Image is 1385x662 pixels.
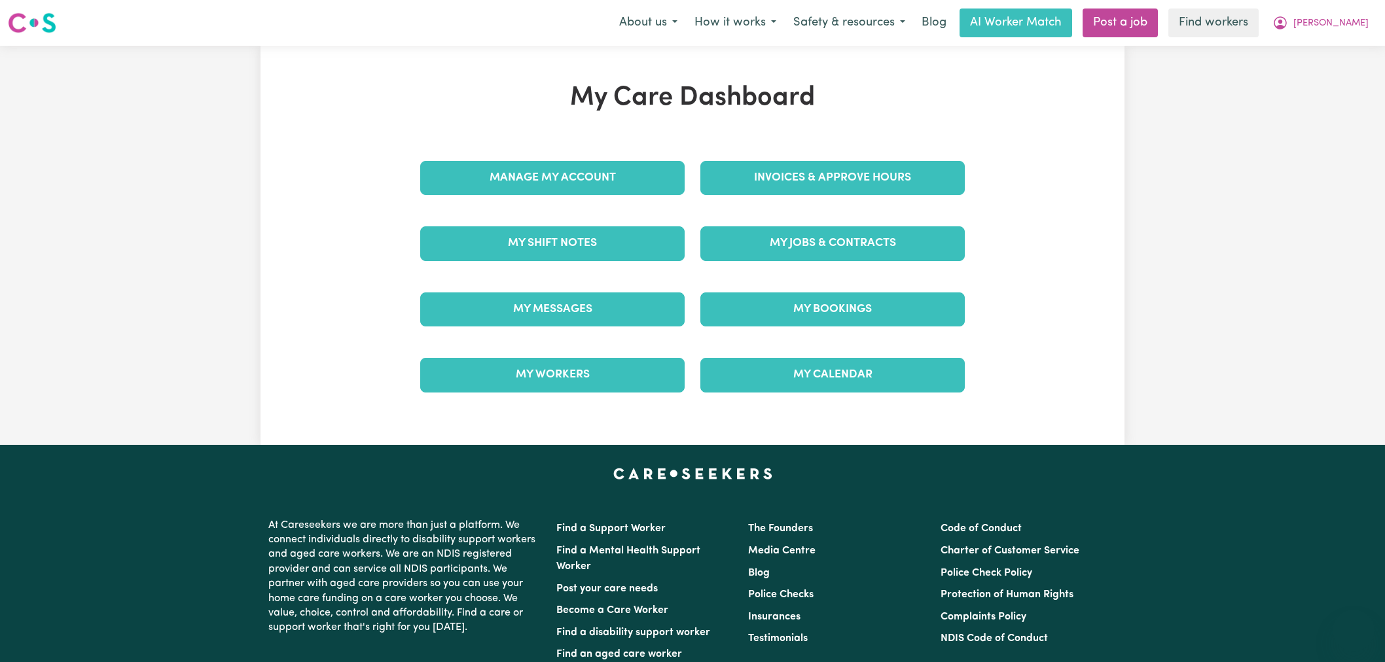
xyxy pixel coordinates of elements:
[941,568,1032,578] a: Police Check Policy
[8,8,56,38] a: Careseekers logo
[8,11,56,35] img: Careseekers logo
[1168,9,1259,37] a: Find workers
[914,9,954,37] a: Blog
[412,82,973,114] h1: My Care Dashboard
[700,226,965,260] a: My Jobs & Contracts
[748,568,770,578] a: Blog
[420,161,685,195] a: Manage My Account
[420,358,685,392] a: My Workers
[960,9,1072,37] a: AI Worker Match
[268,513,541,640] p: At Careseekers we are more than just a platform. We connect individuals directly to disability su...
[420,226,685,260] a: My Shift Notes
[1293,16,1369,31] span: [PERSON_NAME]
[700,292,965,326] a: My Bookings
[941,589,1073,600] a: Protection of Human Rights
[611,9,686,37] button: About us
[941,633,1048,644] a: NDIS Code of Conduct
[941,612,1026,622] a: Complaints Policy
[1083,9,1158,37] a: Post a job
[748,612,800,622] a: Insurances
[613,468,772,479] a: Careseekers home page
[420,292,685,326] a: My Messages
[748,589,814,600] a: Police Checks
[556,523,666,534] a: Find a Support Worker
[785,9,914,37] button: Safety & resources
[1264,9,1377,37] button: My Account
[556,649,682,659] a: Find an aged care worker
[700,161,965,195] a: Invoices & Approve Hours
[556,546,700,572] a: Find a Mental Health Support Worker
[748,523,813,534] a: The Founders
[700,358,965,392] a: My Calendar
[748,546,816,556] a: Media Centre
[556,627,710,638] a: Find a disability support worker
[686,9,785,37] button: How it works
[748,633,808,644] a: Testimonials
[556,584,658,594] a: Post your care needs
[1333,610,1375,652] iframe: Button to launch messaging window
[941,546,1079,556] a: Charter of Customer Service
[556,605,668,616] a: Become a Care Worker
[941,523,1022,534] a: Code of Conduct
